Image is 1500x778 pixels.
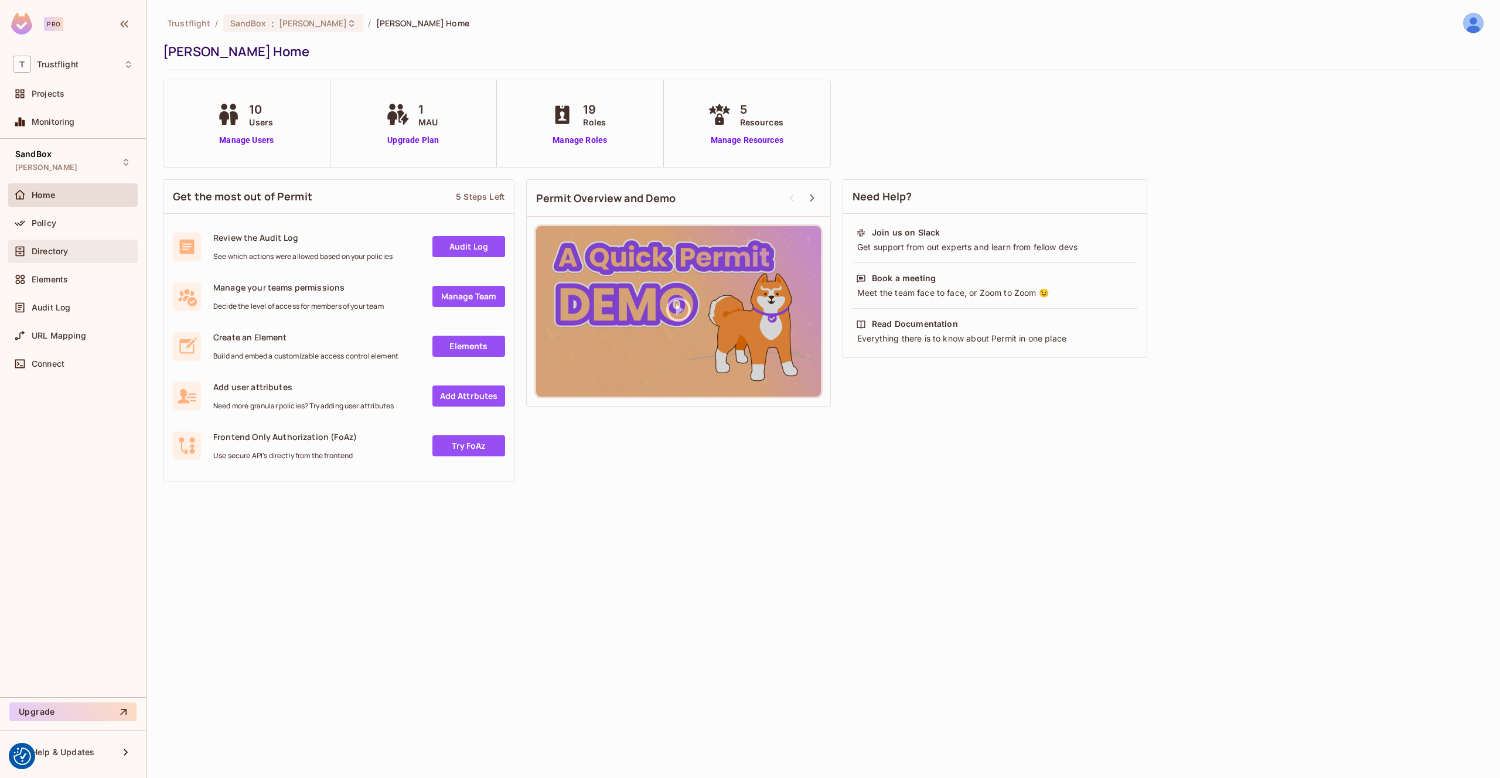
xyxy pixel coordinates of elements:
span: Connect [32,359,64,368]
span: Projects [32,89,64,98]
span: Use secure API's directly from the frontend [213,451,357,460]
span: [PERSON_NAME] [15,163,77,172]
span: 1 [418,101,438,118]
span: : [271,19,275,28]
a: Add Attrbutes [432,385,505,407]
span: the active workspace [168,18,210,29]
span: [PERSON_NAME] Home [376,18,469,29]
span: SandBox [230,18,267,29]
span: Review the Audit Log [213,232,393,243]
div: Get support from out experts and learn from fellow devs [856,241,1134,253]
span: Get the most out of Permit [173,189,312,204]
a: Manage Users [214,134,279,146]
span: Need more granular policies? Try adding user attributes [213,401,394,411]
span: Policy [32,219,56,228]
span: Add user attributes [213,381,394,393]
span: Audit Log [32,303,70,312]
span: Elements [32,275,68,284]
span: T [13,56,31,73]
div: Join us on Slack [872,227,940,238]
span: Need Help? [853,189,912,204]
span: Directory [32,247,68,256]
span: Frontend Only Authorization (FoAz) [213,431,357,442]
div: Pro [44,17,63,31]
a: Manage Resources [705,134,789,146]
span: 19 [583,101,606,118]
div: Meet the team face to face, or Zoom to Zoom 😉 [856,287,1134,299]
div: 5 Steps Left [456,191,504,202]
span: Roles [583,116,606,128]
span: Build and embed a customizable access control element [213,352,398,361]
span: Workspace: Trustflight [37,60,79,69]
a: Upgrade Plan [383,134,444,146]
span: Home [32,190,56,200]
span: Resources [740,116,783,128]
span: 10 [249,101,273,118]
a: Try FoAz [432,435,505,456]
a: Audit Log [432,236,505,257]
span: Permit Overview and Demo [536,191,676,206]
li: / [215,18,218,29]
a: Elements [432,336,505,357]
a: Manage Roles [548,134,612,146]
span: MAU [418,116,438,128]
span: Users [249,116,273,128]
span: Monitoring [32,117,75,127]
img: James Duncan [1464,13,1483,33]
a: Manage Team [432,286,505,307]
span: [PERSON_NAME] [279,18,347,29]
span: URL Mapping [32,331,86,340]
span: Manage your teams permissions [213,282,384,293]
div: Book a meeting [872,272,936,284]
span: See which actions were allowed based on your policies [213,252,393,261]
img: Revisit consent button [13,748,31,765]
span: SandBox [15,149,52,159]
span: Create an Element [213,332,398,343]
span: Decide the level of access for members of your team [213,302,384,311]
span: Help & Updates [32,748,94,757]
div: Read Documentation [872,318,958,330]
button: Consent Preferences [13,748,31,765]
div: Everything there is to know about Permit in one place [856,333,1134,344]
div: [PERSON_NAME] Home [163,43,1478,60]
button: Upgrade [9,702,137,721]
img: SReyMgAAAABJRU5ErkJggg== [11,13,32,35]
li: / [368,18,371,29]
span: 5 [740,101,783,118]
